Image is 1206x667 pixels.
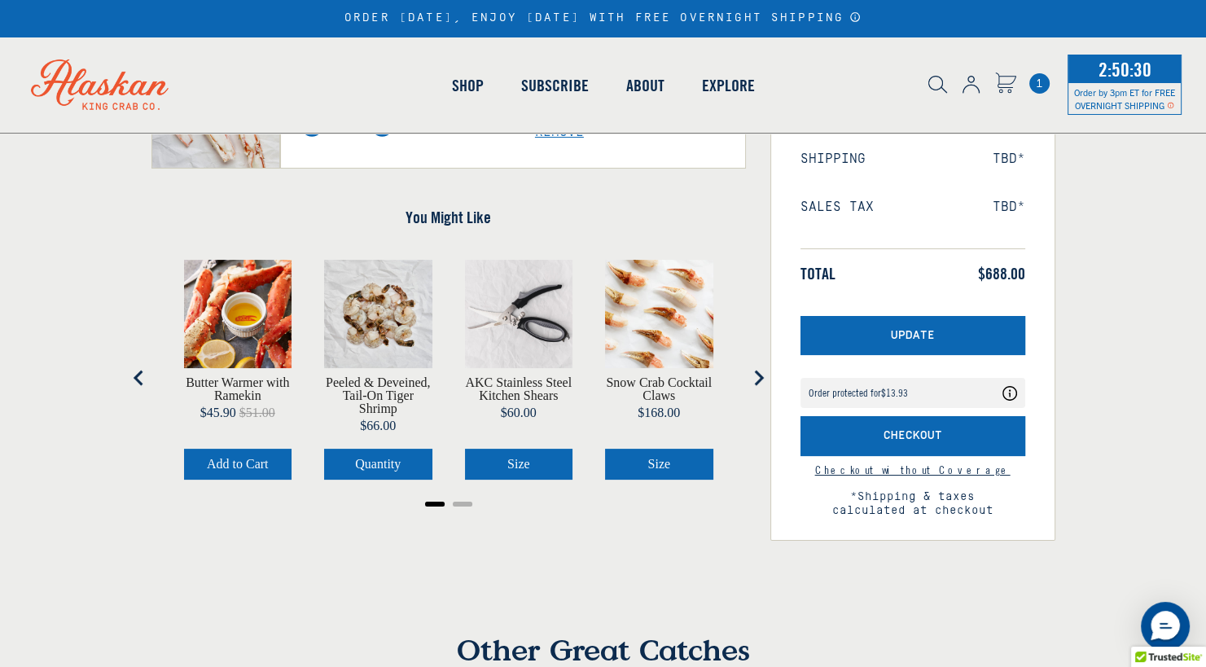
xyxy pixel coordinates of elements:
span: Shipping [800,151,866,167]
a: View AKC Stainless Steel Kitchen Shears [465,376,573,402]
a: Cart [1029,73,1050,94]
button: Go to page 1 [425,502,445,507]
button: Next slide [742,362,774,394]
div: product [589,244,730,496]
a: View Snow Crab Cocktail Claws [605,376,713,402]
img: AKC Stainless Steel Kitchen Shears [465,260,573,368]
button: Checkout with Shipping Protection included for an additional fee as listed above [800,416,1025,456]
span: Order by 3pm ET for FREE OVERNIGHT SHIPPING [1074,86,1175,111]
span: $688.00 [978,264,1025,283]
span: Size [507,457,530,471]
button: Update [800,316,1025,356]
div: route shipping protection selector element [800,370,1025,416]
span: 2:50:30 [1094,53,1155,86]
img: Crab Claws [605,260,713,368]
span: $168.00 [638,406,680,419]
span: $60.00 [501,406,537,419]
a: About [607,39,682,132]
span: 1 [1029,73,1050,94]
div: Order protected for $13.93 [809,388,908,398]
img: account [963,76,980,94]
img: raw tiger shrimp on butcher paper [324,260,432,368]
span: *Shipping & taxes calculated at checkout [800,476,1025,518]
span: Quantity [355,457,401,471]
div: Coverage Options [800,378,1025,408]
a: View Butter Warmer with Ramekin [184,376,292,402]
button: Add the product, Butter Warmer with Ramekin to Cart [184,449,292,480]
button: Go to last slide [123,362,156,394]
a: Subscribe [502,39,607,132]
div: ORDER [DATE], ENJOY [DATE] WITH FREE OVERNIGHT SHIPPING [344,11,862,25]
button: Select Snow Crab Cocktail Claws size [605,449,713,480]
span: Checkout [884,429,942,443]
span: Shipping Notice Icon [1167,99,1174,111]
span: $66.00 [360,419,396,432]
a: Announcement Bar Modal [849,11,862,23]
button: Go to page 2 [453,502,472,507]
a: Continue to checkout without Shipping Protection [815,463,1011,477]
img: Alaskan King Crab Co. logo [8,37,191,133]
a: Explore [682,39,773,132]
button: Select Peeled & Deveined, Tail-On Tiger Shrimp quantity [324,449,432,480]
div: Messenger Dummy Widget [1141,602,1190,651]
span: Sales Tax [800,200,874,215]
a: View Peeled & Deveined, Tail-On Tiger Shrimp [324,376,432,415]
div: product [308,244,449,496]
div: product [449,244,590,496]
span: $51.00 [239,406,275,419]
div: product [168,244,309,496]
span: Update [891,329,935,343]
span: Add to Cart [207,457,269,471]
img: search [928,76,947,94]
a: Cart [995,72,1016,96]
img: View Butter Warmer with Ramekin [184,260,292,368]
span: $45.90 [200,406,236,419]
a: Shop [432,39,502,132]
span: Total [800,264,835,283]
ul: Select a slide to show [151,496,746,509]
button: Select AKC Stainless Steel Kitchen Shears size [465,449,573,480]
span: Size [647,457,670,471]
h4: You Might Like [151,208,746,227]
